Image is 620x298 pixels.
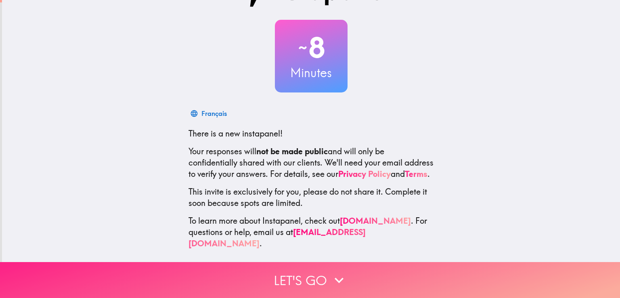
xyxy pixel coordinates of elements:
b: not be made public [256,146,328,156]
p: To learn more about Instapanel, check out . For questions or help, email us at . [189,215,434,249]
button: Français [189,105,230,122]
a: [EMAIL_ADDRESS][DOMAIN_NAME] [189,227,366,248]
a: Privacy Policy [338,169,391,179]
p: This invite is exclusively for you, please do not share it. Complete it soon because spots are li... [189,186,434,209]
span: ~ [297,36,308,60]
span: There is a new instapanel! [189,128,283,139]
a: Terms [405,169,427,179]
a: [DOMAIN_NAME] [340,216,411,226]
div: Français [201,108,227,119]
p: Your responses will and will only be confidentially shared with our clients. We'll need your emai... [189,146,434,180]
h2: 8 [275,31,348,64]
h3: Minutes [275,64,348,81]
